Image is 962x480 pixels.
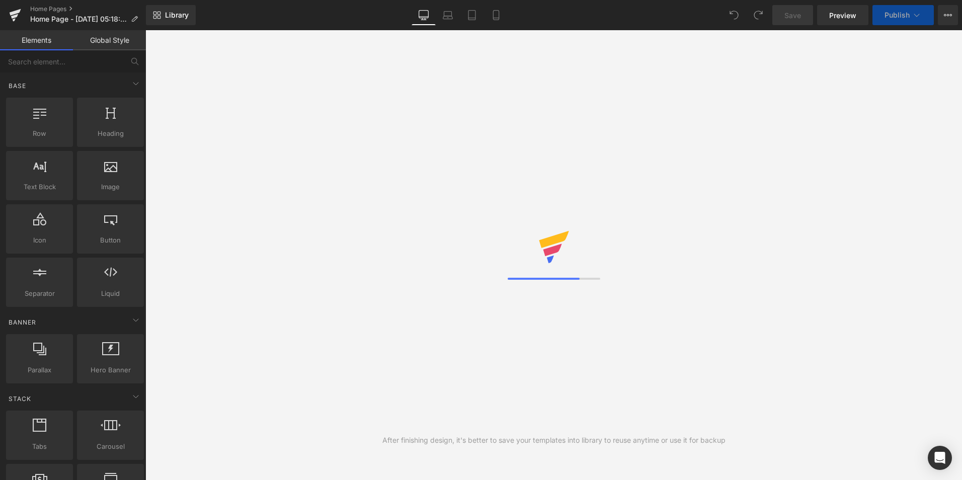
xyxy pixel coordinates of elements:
a: Laptop [436,5,460,25]
div: After finishing design, it's better to save your templates into library to reuse anytime or use i... [382,435,726,446]
span: Icon [9,235,70,246]
a: Home Pages [30,5,146,13]
a: Mobile [484,5,508,25]
a: Global Style [73,30,146,50]
button: Publish [872,5,934,25]
a: Preview [817,5,868,25]
a: Tablet [460,5,484,25]
span: Hero Banner [80,365,141,375]
span: Home Page - [DATE] 05:18:21 [30,15,127,23]
span: Liquid [80,288,141,299]
span: Image [80,182,141,192]
span: Carousel [80,441,141,452]
span: Button [80,235,141,246]
span: Base [8,81,27,91]
span: Banner [8,317,37,327]
button: More [938,5,958,25]
span: Parallax [9,365,70,375]
button: Undo [724,5,744,25]
button: Redo [748,5,768,25]
span: Row [9,128,70,139]
span: Library [165,11,189,20]
span: Save [784,10,801,21]
span: Separator [9,288,70,299]
span: Text Block [9,182,70,192]
a: New Library [146,5,196,25]
span: Publish [885,11,910,19]
span: Stack [8,394,32,404]
a: Desktop [412,5,436,25]
span: Preview [829,10,856,21]
span: Tabs [9,441,70,452]
div: Open Intercom Messenger [928,446,952,470]
span: Heading [80,128,141,139]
